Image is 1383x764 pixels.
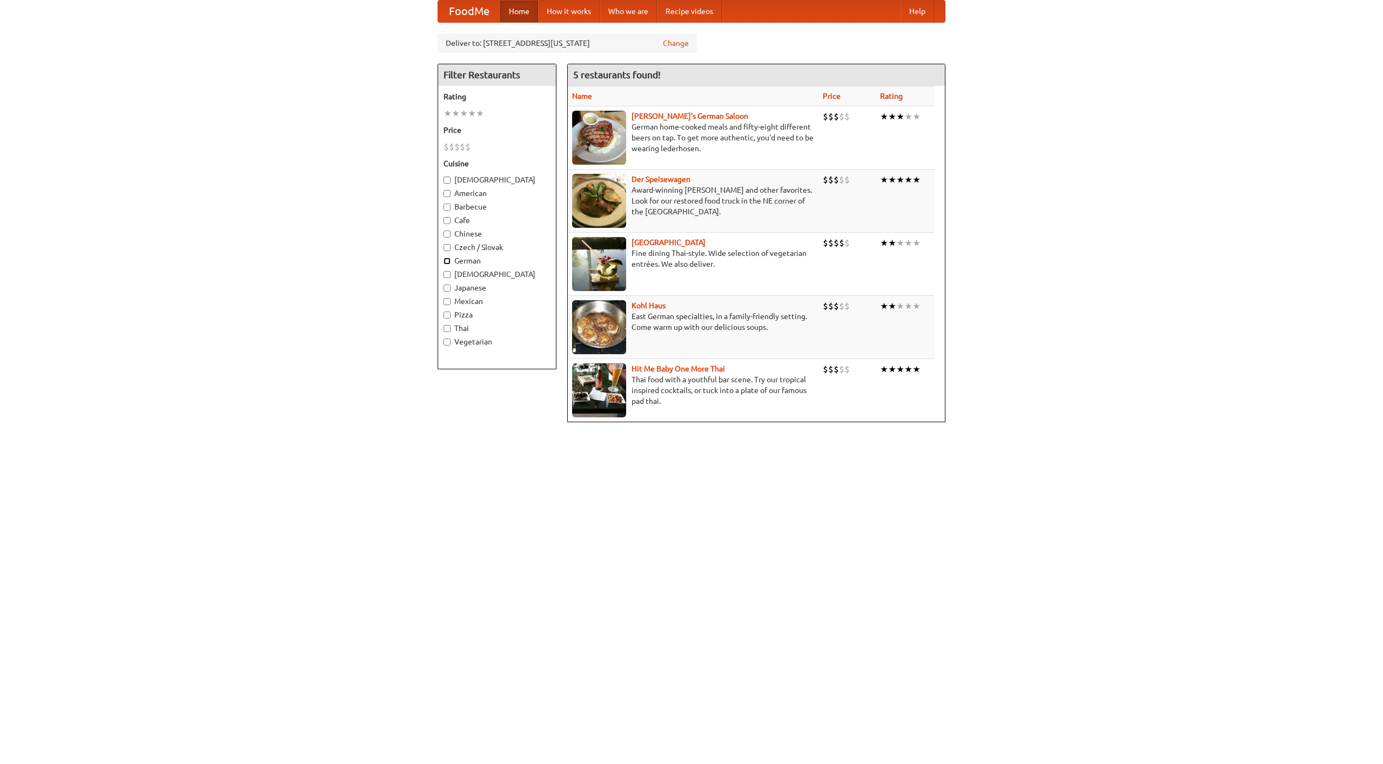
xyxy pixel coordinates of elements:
a: [PERSON_NAME]'s German Saloon [632,112,748,120]
li: ★ [912,237,921,249]
li: $ [839,237,844,249]
li: $ [844,363,850,375]
li: $ [834,300,839,312]
label: Vegetarian [444,336,550,347]
input: Mexican [444,298,451,305]
h5: Price [444,125,550,136]
li: ★ [912,300,921,312]
li: $ [828,174,834,186]
a: Change [663,38,689,49]
input: German [444,258,451,265]
li: $ [834,363,839,375]
li: ★ [444,107,452,119]
li: ★ [912,111,921,123]
a: Help [901,1,934,22]
a: Hit Me Baby One More Thai [632,364,725,373]
a: Home [500,1,538,22]
li: $ [828,300,834,312]
a: Rating [880,92,903,100]
input: Barbecue [444,204,451,211]
a: Name [572,92,592,100]
input: Vegetarian [444,339,451,346]
h4: Filter Restaurants [438,64,556,86]
ng-pluralize: 5 restaurants found! [573,70,661,80]
input: [DEMOGRAPHIC_DATA] [444,177,451,184]
li: ★ [888,237,896,249]
li: $ [834,237,839,249]
li: ★ [880,300,888,312]
a: Recipe videos [657,1,722,22]
li: $ [454,141,460,153]
li: ★ [896,300,904,312]
li: ★ [904,111,912,123]
li: $ [844,237,850,249]
h5: Cuisine [444,158,550,169]
li: ★ [896,237,904,249]
label: American [444,188,550,199]
a: Price [823,92,841,100]
div: Deliver to: [STREET_ADDRESS][US_STATE] [438,33,697,53]
li: ★ [452,107,460,119]
label: [DEMOGRAPHIC_DATA] [444,269,550,280]
input: Czech / Slovak [444,244,451,251]
li: $ [823,363,828,375]
img: kohlhaus.jpg [572,300,626,354]
li: $ [839,111,844,123]
li: ★ [896,174,904,186]
li: ★ [880,237,888,249]
img: satay.jpg [572,237,626,291]
li: $ [844,111,850,123]
li: ★ [888,363,896,375]
li: ★ [896,363,904,375]
p: German home-cooked meals and fifty-eight different beers on tap. To get more authentic, you'd nee... [572,121,814,154]
li: ★ [460,107,468,119]
li: ★ [904,174,912,186]
li: $ [823,237,828,249]
li: ★ [468,107,476,119]
label: Pizza [444,309,550,320]
a: How it works [538,1,600,22]
li: ★ [880,174,888,186]
li: ★ [912,363,921,375]
li: $ [844,174,850,186]
li: ★ [904,300,912,312]
li: $ [823,111,828,123]
img: speisewagen.jpg [572,174,626,228]
li: $ [444,141,449,153]
label: German [444,255,550,266]
input: Pizza [444,312,451,319]
li: ★ [880,111,888,123]
a: Who we are [600,1,657,22]
li: ★ [880,363,888,375]
li: ★ [476,107,484,119]
label: [DEMOGRAPHIC_DATA] [444,174,550,185]
p: Award-winning [PERSON_NAME] and other favorites. Look for our restored food truck in the NE corne... [572,185,814,217]
img: esthers.jpg [572,111,626,165]
label: Japanese [444,282,550,293]
a: Kohl Haus [632,301,666,310]
li: ★ [888,300,896,312]
label: Chinese [444,228,550,239]
p: Thai food with a youthful bar scene. Try our tropical inspired cocktails, or tuck into a plate of... [572,374,814,407]
label: Czech / Slovak [444,242,550,253]
input: Japanese [444,285,451,292]
li: ★ [888,174,896,186]
li: $ [449,141,454,153]
label: Cafe [444,215,550,226]
h5: Rating [444,91,550,102]
label: Barbecue [444,201,550,212]
li: $ [839,174,844,186]
li: ★ [888,111,896,123]
li: $ [465,141,471,153]
li: $ [828,237,834,249]
input: Cafe [444,217,451,224]
p: Fine dining Thai-style. Wide selection of vegetarian entrées. We also deliver. [572,248,814,269]
a: [GEOGRAPHIC_DATA] [632,238,706,247]
li: $ [460,141,465,153]
a: Der Speisewagen [632,175,690,184]
img: babythai.jpg [572,363,626,417]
